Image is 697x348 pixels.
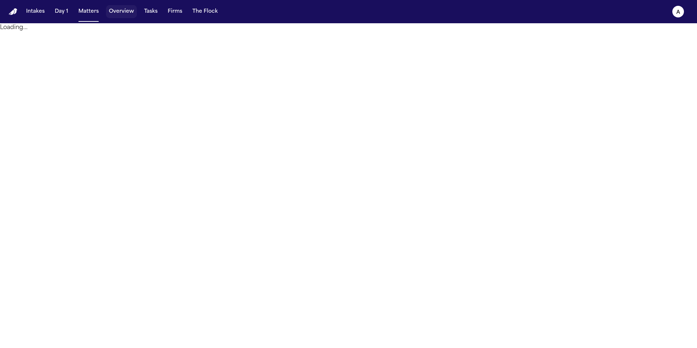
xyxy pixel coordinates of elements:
button: Overview [106,5,137,18]
button: Firms [165,5,185,18]
button: Tasks [141,5,160,18]
button: Matters [76,5,102,18]
img: Finch Logo [9,8,17,15]
a: Home [9,8,17,15]
button: The Flock [189,5,221,18]
button: Day 1 [52,5,71,18]
button: Intakes [23,5,48,18]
